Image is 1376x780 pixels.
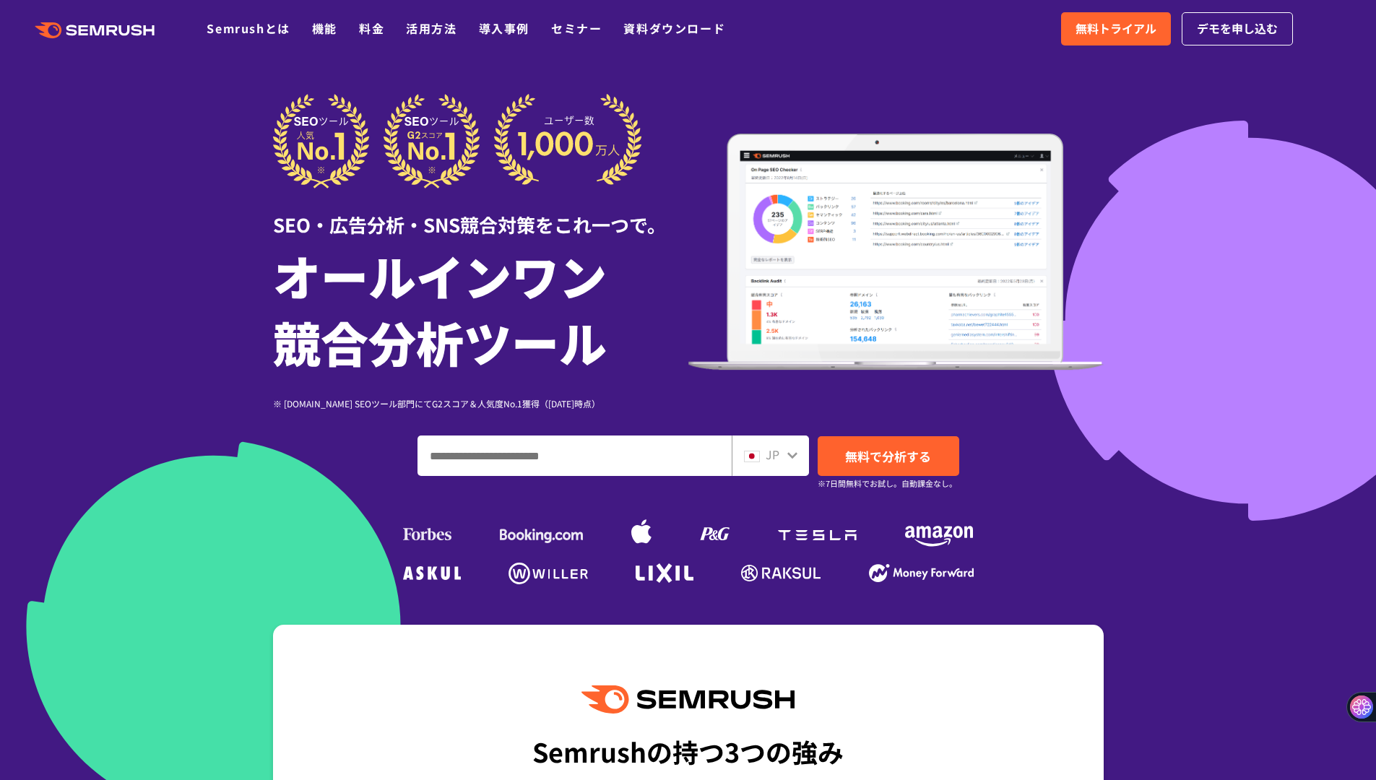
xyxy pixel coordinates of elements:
[581,685,794,714] img: Semrush
[273,242,688,375] h1: オールインワン 競合分析ツール
[418,436,731,475] input: ドメイン、キーワードまたはURLを入力してください
[312,19,337,37] a: 機能
[1061,12,1171,45] a: 無料トライアル
[359,19,384,37] a: 料金
[818,477,957,490] small: ※7日間無料でお試し。自動課金なし。
[406,19,456,37] a: 活用方法
[818,436,959,476] a: 無料で分析する
[207,19,290,37] a: Semrushとは
[1197,19,1278,38] span: デモを申し込む
[551,19,602,37] a: セミナー
[1182,12,1293,45] a: デモを申し込む
[273,396,688,410] div: ※ [DOMAIN_NAME] SEOツール部門にてG2スコア＆人気度No.1獲得（[DATE]時点）
[532,724,844,778] div: Semrushの持つ3つの強み
[1076,19,1156,38] span: 無料トライアル
[766,446,779,463] span: JP
[623,19,725,37] a: 資料ダウンロード
[479,19,529,37] a: 導入事例
[845,447,931,465] span: 無料で分析する
[273,188,688,238] div: SEO・広告分析・SNS競合対策をこれ一つで。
